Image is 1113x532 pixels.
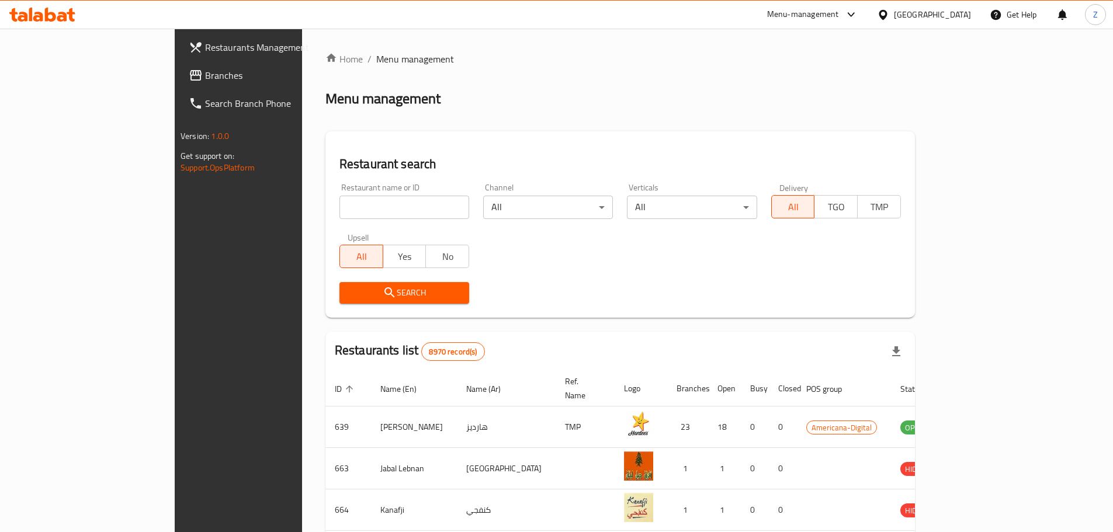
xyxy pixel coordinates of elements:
span: Americana-Digital [807,421,876,434]
td: 18 [708,406,741,448]
th: Closed [769,371,797,406]
button: All [339,245,383,268]
div: Menu-management [767,8,839,22]
td: 0 [741,406,769,448]
td: TMP [556,406,615,448]
span: Ref. Name [565,374,601,402]
td: Jabal Lebnan [371,448,457,489]
td: 1 [667,448,708,489]
div: HIDDEN [900,462,935,476]
a: Search Branch Phone [179,89,360,117]
li: / [367,52,372,66]
span: HIDDEN [900,463,935,476]
span: 8970 record(s) [422,346,484,357]
th: Open [708,371,741,406]
td: [GEOGRAPHIC_DATA] [457,448,556,489]
th: Busy [741,371,769,406]
div: Total records count [421,342,484,361]
label: Delivery [779,183,809,192]
span: Get support on: [181,148,234,164]
button: Search [339,282,469,304]
button: No [425,245,469,268]
span: TGO [819,199,853,215]
span: Search [349,286,460,300]
th: Logo [615,371,667,406]
div: All [483,196,613,219]
button: TMP [857,195,901,218]
h2: Restaurants list [335,342,485,361]
span: HIDDEN [900,504,935,517]
span: OPEN [900,421,929,434]
span: Yes [388,248,422,265]
input: Search for restaurant name or ID.. [339,196,469,219]
span: 1.0.0 [211,128,229,144]
td: Kanafji [371,489,457,531]
span: Version: [181,128,209,144]
button: All [771,195,815,218]
td: 0 [769,406,797,448]
td: 0 [769,448,797,489]
span: POS group [806,382,857,396]
span: All [776,199,810,215]
div: [GEOGRAPHIC_DATA] [894,8,971,21]
span: TMP [862,199,896,215]
span: Name (En) [380,382,432,396]
td: 0 [741,448,769,489]
img: Kanafji [624,493,653,522]
img: Hardee's [624,410,653,439]
td: هارديز [457,406,556,448]
button: Yes [383,245,427,268]
h2: Restaurant search [339,155,901,173]
td: 1 [708,489,741,531]
span: Search Branch Phone [205,96,351,110]
td: 1 [667,489,708,531]
span: All [345,248,379,265]
a: Restaurants Management [179,33,360,61]
span: Status [900,382,938,396]
span: Name (Ar) [466,382,516,396]
nav: breadcrumb [325,52,915,66]
span: Menu management [376,52,454,66]
th: Branches [667,371,708,406]
h2: Menu management [325,89,441,108]
td: 0 [769,489,797,531]
span: Restaurants Management [205,40,351,54]
td: 1 [708,448,741,489]
div: All [627,196,757,219]
label: Upsell [348,233,369,241]
a: Branches [179,61,360,89]
span: Branches [205,68,351,82]
button: TGO [814,195,858,218]
td: 23 [667,406,708,448]
span: ID [335,382,357,396]
span: Z [1093,8,1098,21]
td: كنفجي [457,489,556,531]
img: Jabal Lebnan [624,451,653,481]
a: Support.OpsPlatform [181,160,255,175]
span: No [431,248,464,265]
div: Export file [882,338,910,366]
td: [PERSON_NAME] [371,406,457,448]
td: 0 [741,489,769,531]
